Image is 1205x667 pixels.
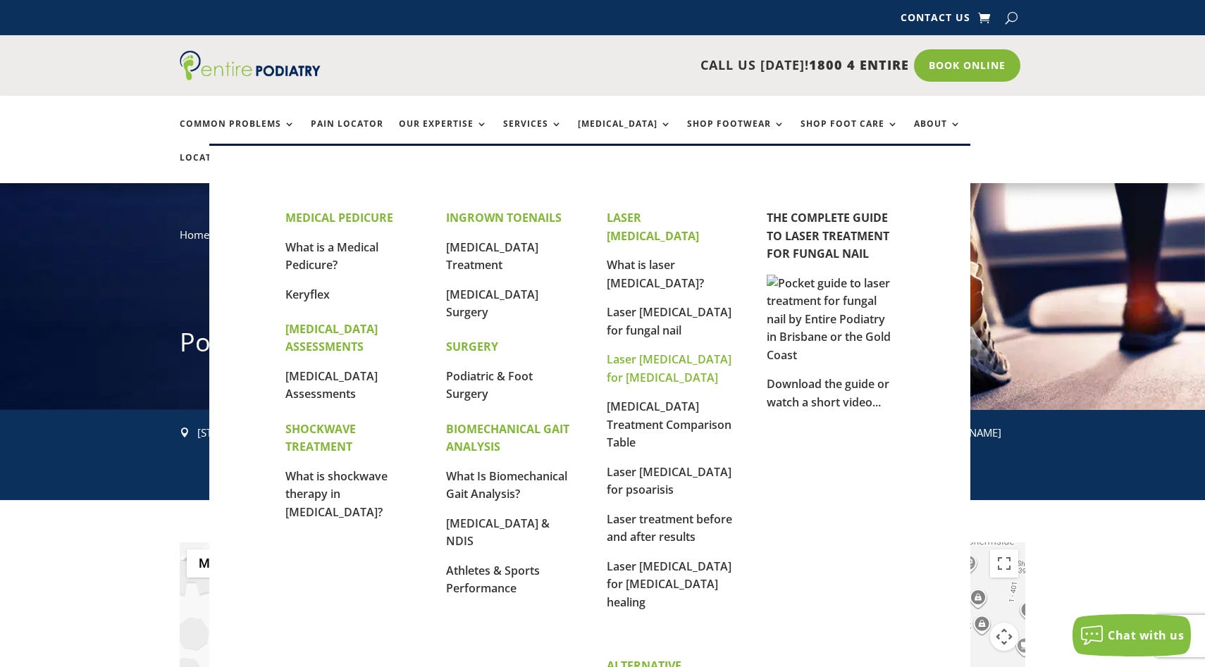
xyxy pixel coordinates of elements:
h1: Podiatrist Chermside [180,325,1025,367]
a: Laser treatment before and after results [607,511,732,545]
a: Our Expertise [399,119,488,149]
button: Chat with us [1073,614,1191,656]
button: Map camera controls [990,623,1018,651]
a: [MEDICAL_DATA] & NDIS [446,516,550,549]
a: What is laser [MEDICAL_DATA]? [607,257,704,291]
a: Shop Foot Care [801,119,898,149]
a: [MEDICAL_DATA] Surgery [446,287,538,320]
a: Entire Podiatry [180,69,321,83]
strong: [MEDICAL_DATA] ASSESSMENTS [285,321,378,355]
strong: INGROWN TOENAILS [446,210,562,225]
a: What is shockwave therapy in [MEDICAL_DATA]? [285,468,388,520]
a: Laser [MEDICAL_DATA] for fungal nail [607,304,731,338]
a: Contact Us [901,13,970,28]
strong: SURGERY [446,339,498,354]
strong: LASER [MEDICAL_DATA] [607,210,699,244]
a: Laser [MEDICAL_DATA] for [MEDICAL_DATA] healing [607,559,731,610]
a: Locations [180,153,250,183]
a: Podiatric & Foot Surgery [446,368,533,402]
a: [MEDICAL_DATA] [578,119,672,149]
div: [STREET_ADDRESS] [197,424,378,442]
a: [MEDICAL_DATA] Treatment Comparison Table [607,399,731,450]
strong: SHOCKWAVE TREATMENT [285,421,356,455]
img: Pocket guide to laser treatment for fungal nail by Entire Podiatry in Brisbane or the Gold Coast [767,275,894,365]
a: Download the guide or watch a short video... [767,376,889,410]
a: Home [180,227,209,242]
a: Laser [MEDICAL_DATA] for [MEDICAL_DATA] [607,351,731,385]
a: Shop Footwear [687,119,785,149]
a: Common Problems [180,119,295,149]
span: Chat with us [1108,628,1184,643]
span:  [180,428,190,437]
a: Pain Locator [311,119,383,149]
a: About [914,119,961,149]
p: CALL US [DATE]! [375,56,909,75]
button: Toggle fullscreen view [990,549,1018,578]
strong: MEDICAL PEDICURE [285,210,393,225]
strong: BIOMECHANICAL GAIT ANALYSIS [446,421,569,455]
a: [MEDICAL_DATA] Assessments [285,368,378,402]
a: THE COMPLETE GUIDE TO LASER TREATMENT FOR FUNGAL NAIL [767,210,889,261]
a: Keryflex [285,287,330,302]
nav: breadcrumb [180,225,1025,254]
a: [MEDICAL_DATA] Treatment [446,239,538,273]
a: Athletes & Sports Performance [446,563,540,597]
span: 1800 4 ENTIRE [809,56,909,73]
a: Services [503,119,562,149]
img: logo (1) [180,51,321,80]
a: Book Online [914,49,1020,82]
a: What Is Biomechanical Gait Analysis? [446,468,567,502]
button: Show street map [187,549,236,578]
a: Laser [MEDICAL_DATA] for psoarisis [607,464,731,498]
a: What is a Medical Pedicure? [285,239,378,273]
